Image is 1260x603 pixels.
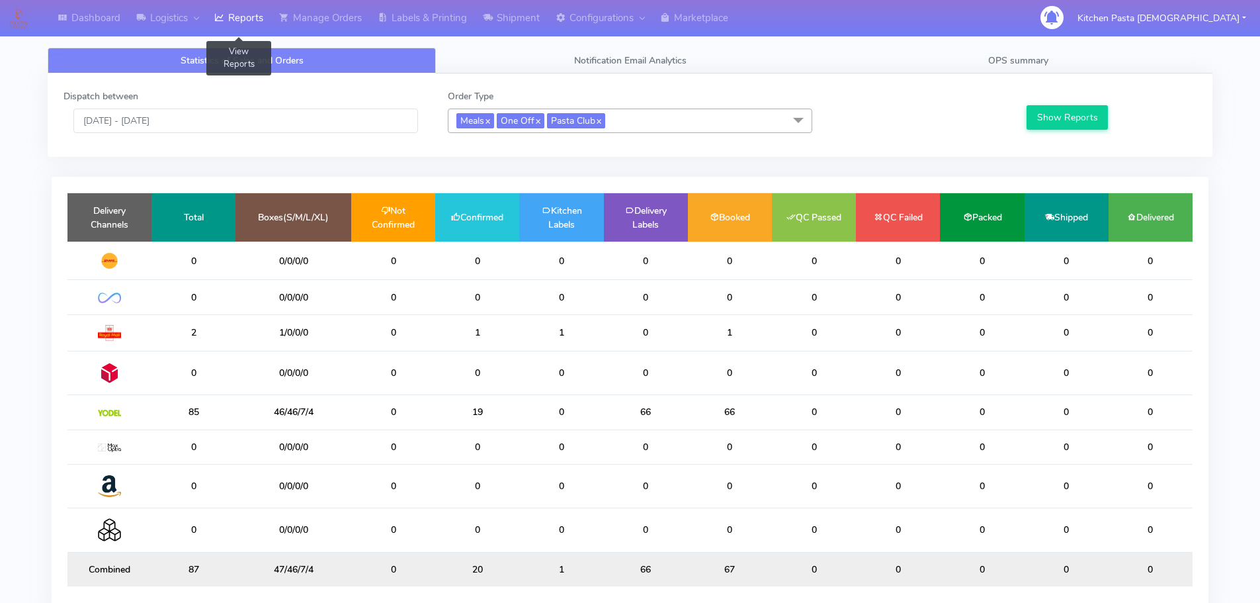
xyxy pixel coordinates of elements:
td: 0 [1025,508,1109,552]
td: 0 [519,395,603,430]
td: 0 [856,464,940,508]
td: 0 [856,430,940,464]
td: 0/0/0/0 [235,280,351,314]
td: 0 [351,552,435,586]
td: 0 [151,430,235,464]
td: 46/46/7/4 [235,395,351,430]
td: 0 [1109,508,1193,552]
td: 47/46/7/4 [235,552,351,586]
td: QC Passed [772,193,856,242]
input: Pick the Daterange [73,109,418,133]
button: Show Reports [1027,105,1108,130]
td: 0 [1109,464,1193,508]
td: 0 [1025,314,1109,351]
td: 67 [688,552,772,586]
td: 1 [435,314,519,351]
td: 0 [519,280,603,314]
td: 0 [1109,395,1193,430]
td: Delivery Labels [604,193,688,242]
td: 0 [940,552,1024,586]
td: 0 [1025,430,1109,464]
td: 0 [351,280,435,314]
td: 0 [688,242,772,280]
td: 0 [435,351,519,394]
td: Packed [940,193,1024,242]
img: Yodel [98,410,121,416]
td: 1 [688,314,772,351]
img: OnFleet [98,293,121,304]
td: 66 [604,395,688,430]
span: OPS summary [988,54,1048,67]
td: 0 [519,351,603,394]
td: Kitchen Labels [519,193,603,242]
td: 0 [856,280,940,314]
td: 0 [772,508,856,552]
td: 0 [856,508,940,552]
td: 0 [772,314,856,351]
td: 0 [940,508,1024,552]
td: 0 [856,314,940,351]
label: Dispatch between [63,89,138,103]
span: Statistics of Sales and Orders [181,54,304,67]
td: 0 [1025,552,1109,586]
td: 0/0/0/0 [235,351,351,394]
td: 0 [151,464,235,508]
td: 20 [435,552,519,586]
img: Collection [98,518,121,541]
td: 0 [688,508,772,552]
td: 0 [940,242,1024,280]
td: 0 [940,464,1024,508]
td: 19 [435,395,519,430]
td: 0 [688,351,772,394]
label: Order Type [448,89,493,103]
span: Pasta Club [547,113,605,128]
td: 0 [856,552,940,586]
td: 1 [519,314,603,351]
td: 0 [772,280,856,314]
td: 0/0/0/0 [235,464,351,508]
td: 0/0/0/0 [235,430,351,464]
td: 0 [351,464,435,508]
td: 0 [151,280,235,314]
td: 0 [1025,351,1109,394]
td: Booked [688,193,772,242]
td: 0 [688,430,772,464]
td: 0 [940,314,1024,351]
td: Delivered [1109,193,1193,242]
td: 0 [1109,314,1193,351]
span: Notification Email Analytics [574,54,687,67]
td: 0 [772,242,856,280]
td: 0 [351,430,435,464]
ul: Tabs [48,48,1212,73]
td: 0 [1109,242,1193,280]
img: DPD [98,361,121,385]
td: 0 [151,351,235,394]
td: 0 [604,314,688,351]
td: 0 [351,508,435,552]
td: 0 [519,464,603,508]
td: Delivery Channels [67,193,151,242]
td: Confirmed [435,193,519,242]
td: 2 [151,314,235,351]
td: 0 [351,395,435,430]
td: 0/0/0/0 [235,508,351,552]
td: 0 [688,464,772,508]
td: 0 [1109,552,1193,586]
td: 0 [604,242,688,280]
td: 1/0/0/0 [235,314,351,351]
td: 1 [519,552,603,586]
td: 0 [856,242,940,280]
td: 0 [519,430,603,464]
td: 0 [772,552,856,586]
td: 0 [940,351,1024,394]
td: QC Failed [856,193,940,242]
td: 0 [519,242,603,280]
td: 0 [435,464,519,508]
td: 0 [604,351,688,394]
img: Royal Mail [98,325,121,341]
td: 0 [1025,464,1109,508]
td: 0 [940,280,1024,314]
td: 0 [604,430,688,464]
button: Kitchen Pasta [DEMOGRAPHIC_DATA] [1068,5,1256,32]
td: Boxes(S/M/L/XL) [235,193,351,242]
